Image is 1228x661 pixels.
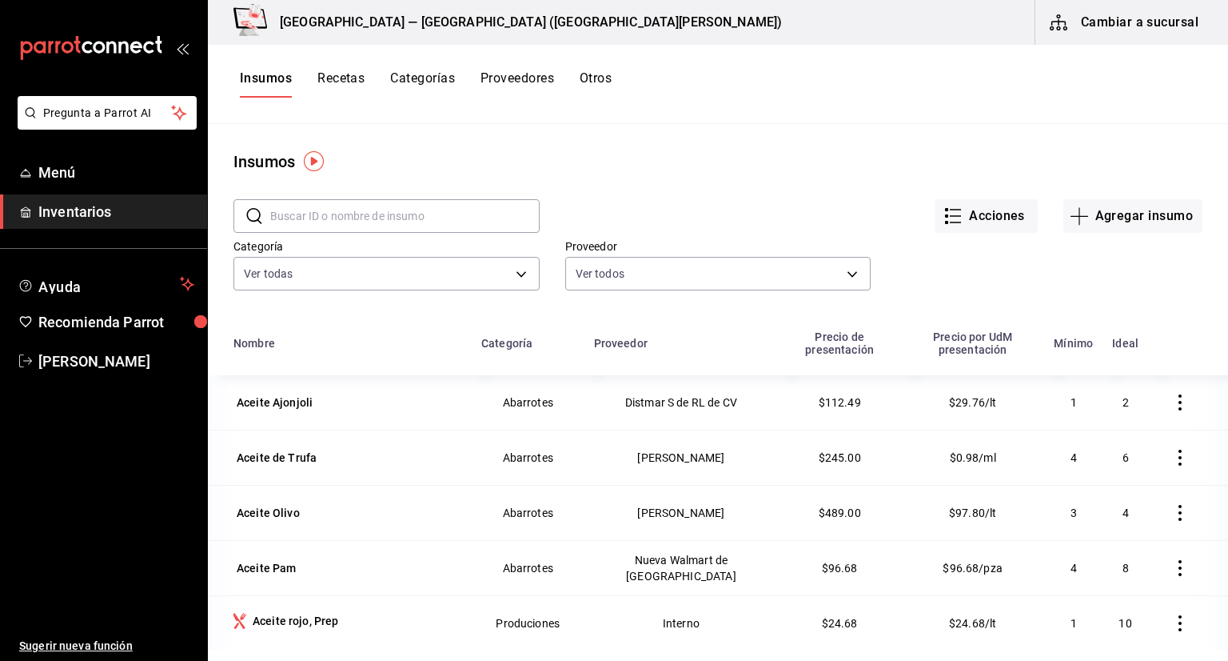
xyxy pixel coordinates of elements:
[317,70,365,98] button: Recetas
[38,311,194,333] span: Recomienda Parrot
[233,337,275,350] div: Nombre
[1122,396,1129,409] span: 2
[480,70,554,98] button: Proveedores
[267,13,782,32] h3: [GEOGRAPHIC_DATA] — [GEOGRAPHIC_DATA] ([GEOGRAPHIC_DATA][PERSON_NAME])
[240,70,292,98] button: Insumos
[472,430,584,485] td: Abarrotes
[1071,617,1077,630] span: 1
[1118,617,1131,630] span: 10
[19,638,194,655] span: Sugerir nueva función
[472,540,584,595] td: Abarrotes
[233,150,295,174] div: Insumos
[949,396,996,409] span: $29.76/lt
[819,507,861,519] span: $489.00
[822,562,858,575] span: $96.68
[819,451,861,464] span: $245.00
[584,485,779,540] td: [PERSON_NAME]
[270,200,540,232] input: Buscar ID o nombre de insumo
[176,42,189,54] button: open_drawer_menu
[233,613,246,629] svg: Insumo producido
[949,507,996,519] span: $97.80/lt
[1071,507,1077,519] span: 3
[244,266,293,282] span: Ver todas
[38,201,194,222] span: Inventarios
[237,560,297,576] div: Aceite Pam
[1071,562,1077,575] span: 4
[38,351,194,372] span: [PERSON_NAME]
[1122,562,1129,575] span: 8
[1054,337,1093,350] div: Mínimo
[1063,199,1202,233] button: Agregar insumo
[38,162,194,183] span: Menú
[935,199,1038,233] button: Acciones
[1071,451,1077,464] span: 4
[1122,451,1129,464] span: 6
[38,274,173,294] span: Ayuda
[943,562,1003,575] span: $96.68/pza
[237,395,313,411] div: Aceite Ajonjoli
[594,337,648,350] div: Proveedor
[233,241,540,252] label: Categoría
[1071,396,1077,409] span: 1
[1122,507,1129,519] span: 4
[584,540,779,595] td: Nueva Walmart de [GEOGRAPHIC_DATA]
[584,595,779,651] td: Interno
[481,337,532,350] div: Categoría
[584,430,779,485] td: [PERSON_NAME]
[18,96,197,130] button: Pregunta a Parrot AI
[390,70,455,98] button: Categorías
[580,70,612,98] button: Otros
[584,375,779,430] td: Distmar S de RL de CV
[819,396,861,409] span: $112.49
[565,241,871,252] label: Proveedor
[237,505,300,521] div: Aceite Olivo
[472,485,584,540] td: Abarrotes
[576,266,624,282] span: Ver todos
[472,375,584,430] td: Abarrotes
[240,70,612,98] div: navigation tabs
[11,116,197,133] a: Pregunta a Parrot AI
[237,450,317,466] div: Aceite de Trufa
[43,105,172,122] span: Pregunta a Parrot AI
[1112,337,1138,350] div: Ideal
[911,330,1035,356] div: Precio por UdM presentación
[950,451,996,464] span: $0.98/ml
[472,595,584,651] td: Produciones
[253,613,339,629] div: Aceite rojo, Prep
[787,330,891,356] div: Precio de presentación
[949,617,996,630] span: $24.68/lt
[304,151,324,171] img: Tooltip marker
[822,617,858,630] span: $24.68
